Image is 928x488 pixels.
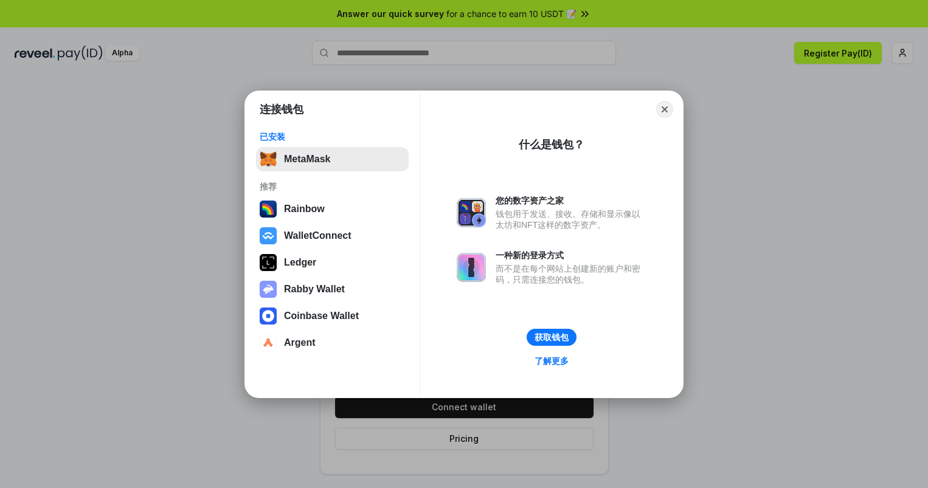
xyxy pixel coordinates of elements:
div: Rabby Wallet [284,284,345,295]
button: MetaMask [256,147,409,171]
div: 获取钱包 [535,332,569,343]
img: svg+xml,%3Csvg%20xmlns%3D%22http%3A%2F%2Fwww.w3.org%2F2000%2Fsvg%22%20fill%3D%22none%22%20viewBox... [457,198,486,227]
div: Rainbow [284,204,325,215]
div: 您的数字资产之家 [496,195,646,206]
div: Coinbase Wallet [284,311,359,321]
img: svg+xml,%3Csvg%20width%3D%2228%22%20height%3D%2228%22%20viewBox%3D%220%200%2028%2028%22%20fill%3D... [260,334,277,351]
a: 了解更多 [527,353,576,369]
div: 已安装 [260,131,405,142]
h1: 连接钱包 [260,102,303,117]
button: WalletConnect [256,224,409,248]
button: Argent [256,331,409,355]
img: svg+xml,%3Csvg%20xmlns%3D%22http%3A%2F%2Fwww.w3.org%2F2000%2Fsvg%22%20width%3D%2228%22%20height%3... [260,254,277,271]
button: Coinbase Wallet [256,304,409,328]
button: Rainbow [256,197,409,221]
img: svg+xml,%3Csvg%20width%3D%22120%22%20height%3D%22120%22%20viewBox%3D%220%200%20120%20120%22%20fil... [260,201,277,218]
div: 钱包用于发送、接收、存储和显示像以太坊和NFT这样的数字资产。 [496,208,646,230]
button: Rabby Wallet [256,277,409,301]
div: Argent [284,337,316,348]
div: 什么是钱包？ [519,137,584,152]
div: MetaMask [284,154,330,165]
img: svg+xml,%3Csvg%20xmlns%3D%22http%3A%2F%2Fwww.w3.org%2F2000%2Fsvg%22%20fill%3D%22none%22%20viewBox... [260,281,277,298]
img: svg+xml,%3Csvg%20xmlns%3D%22http%3A%2F%2Fwww.w3.org%2F2000%2Fsvg%22%20fill%3D%22none%22%20viewBox... [457,253,486,282]
div: Ledger [284,257,316,268]
img: svg+xml,%3Csvg%20width%3D%2228%22%20height%3D%2228%22%20viewBox%3D%220%200%2028%2028%22%20fill%3D... [260,308,277,325]
button: Ledger [256,250,409,275]
div: 了解更多 [535,356,569,366]
div: 而不是在每个网站上创建新的账户和密码，只需连接您的钱包。 [496,263,646,285]
button: 获取钱包 [527,329,577,346]
div: WalletConnect [284,230,351,241]
div: 推荐 [260,181,405,192]
img: svg+xml,%3Csvg%20fill%3D%22none%22%20height%3D%2233%22%20viewBox%3D%220%200%2035%2033%22%20width%... [260,151,277,168]
button: Close [656,101,673,118]
div: 一种新的登录方式 [496,250,646,261]
img: svg+xml,%3Csvg%20width%3D%2228%22%20height%3D%2228%22%20viewBox%3D%220%200%2028%2028%22%20fill%3D... [260,227,277,244]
